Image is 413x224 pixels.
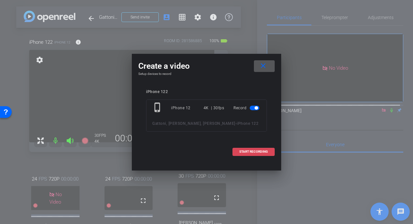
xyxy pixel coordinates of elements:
[233,102,261,114] div: Record
[146,89,267,94] div: iPhone 122
[232,148,275,156] button: START RECORDING
[152,121,235,126] span: Gattoni, [PERSON_NAME], [PERSON_NAME]
[259,62,267,70] mat-icon: close
[171,102,204,114] div: iPhone 12
[237,121,258,126] span: iPhone 122
[204,102,224,114] div: 4K | 30fps
[239,150,268,153] span: START RECORDING
[152,102,164,114] mat-icon: phone_iphone
[235,121,237,126] span: -
[138,72,275,76] h4: Setup devices to record
[138,60,275,72] div: Create a video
